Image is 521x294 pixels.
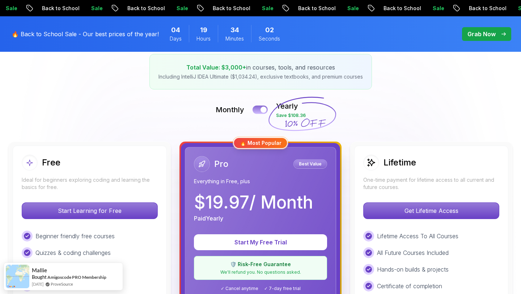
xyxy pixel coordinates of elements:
span: [DATE] [32,281,43,287]
span: Hours [196,35,211,42]
h2: Lifetime [384,157,416,168]
p: Best Value [295,160,326,168]
span: 4 Days [171,25,180,35]
a: Get Lifetime Access [363,207,499,214]
span: 2 Seconds [265,25,274,35]
span: ✓ 7-day free trial [264,286,301,291]
p: Sale [167,5,190,12]
p: Back to School [459,5,509,12]
span: ✓ Cancel anytime [221,286,258,291]
span: Days [170,35,182,42]
img: provesource social proof notification image [6,265,29,288]
button: Start Learning for Free [22,202,158,219]
a: ProveSource [51,281,73,287]
p: 🛡️ Risk-Free Guarantee [199,261,322,268]
p: Back to School [374,5,423,12]
p: Back to School [118,5,167,12]
span: 34 Minutes [230,25,239,35]
p: Grab Now [467,30,496,38]
p: Ideal for beginners exploring coding and learning the basics for free. [22,176,158,191]
p: Everything in Free, plus [194,178,327,185]
p: Lifetime Access To All Courses [377,232,458,240]
p: Back to School [203,5,253,12]
span: Bought [32,274,47,280]
p: Get Lifetime Access [364,203,499,219]
span: Mallie [32,267,47,273]
p: One-time payment for lifetime access to all current and future courses. [363,176,499,191]
span: Total Value: $3,000+ [186,64,246,71]
span: 19 Hours [200,25,207,35]
p: 🔥 Back to School Sale - Our best prices of the year! [12,30,159,38]
h2: Pro [214,158,228,170]
p: Including IntelliJ IDEA Ultimate ($1,034.24), exclusive textbooks, and premium courses [158,73,363,80]
p: Monthly [216,105,244,115]
p: Sale [82,5,105,12]
p: Sale [253,5,276,12]
p: We'll refund you. No questions asked. [199,269,322,275]
p: in courses, tools, and resources [158,63,363,72]
a: Start Learning for Free [22,207,158,214]
button: Start My Free Trial [194,234,327,250]
p: Certificate of completion [377,282,442,290]
p: Sale [423,5,446,12]
button: Get Lifetime Access [363,202,499,219]
a: Amigoscode PRO Membership [47,274,106,280]
p: Back to School [33,5,82,12]
p: Quizzes & coding challenges [35,248,111,257]
p: Hands-on builds & projects [377,265,449,274]
p: $ 19.97 / Month [194,194,313,211]
p: Start Learning for Free [22,203,157,219]
p: Sale [338,5,361,12]
span: Minutes [225,35,244,42]
h2: Free [42,157,60,168]
p: All Future Courses Included [377,248,449,257]
p: Back to School [289,5,338,12]
p: Start My Free Trial [203,238,318,247]
p: Beginner friendly free courses [35,232,115,240]
span: Seconds [259,35,280,42]
p: Paid Yearly [194,214,223,223]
